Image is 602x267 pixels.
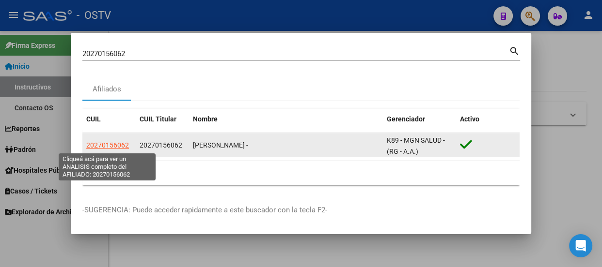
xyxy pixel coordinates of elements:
datatable-header-cell: CUIL [82,109,136,130]
datatable-header-cell: CUIL Titular [136,109,189,130]
span: Activo [460,115,479,123]
span: Nombre [193,115,218,123]
span: K89 - MGN SALUD - (RG - A.A.) [387,136,445,155]
div: Afiliados [93,84,121,95]
mat-icon: search [509,44,520,56]
div: 1 total [82,161,520,185]
datatable-header-cell: Activo [456,109,520,130]
span: CUIL Titular [140,115,176,123]
span: 20270156062 [140,141,182,149]
span: 20270156062 [86,141,129,149]
div: Open Intercom Messenger [569,234,592,257]
p: -SUGERENCIA: Puede acceder rapidamente a este buscador con la tecla F2- [82,205,520,216]
span: CUIL [86,115,101,123]
span: Gerenciador [387,115,425,123]
datatable-header-cell: Gerenciador [383,109,456,130]
datatable-header-cell: Nombre [189,109,383,130]
div: [PERSON_NAME] - [193,140,379,151]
